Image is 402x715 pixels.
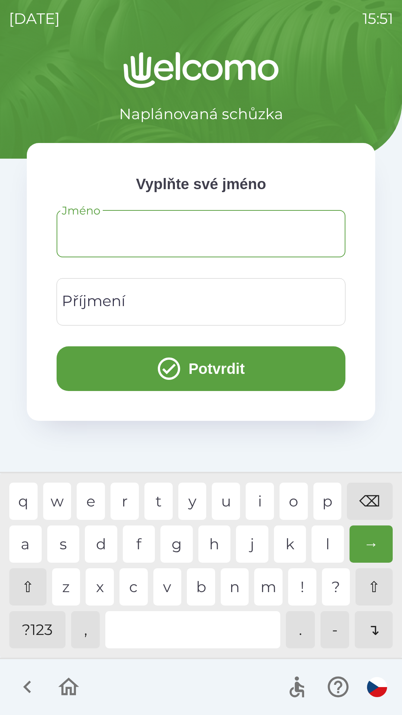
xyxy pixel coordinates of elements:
[27,52,375,88] img: Logo
[9,7,60,30] p: [DATE]
[62,203,100,219] label: Jméno
[57,346,345,391] button: Potvrdit
[367,677,387,697] img: cs flag
[363,7,393,30] p: 15:51
[57,173,345,195] p: Vyplňte své jméno
[119,103,283,125] p: Naplánovaná schůzka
